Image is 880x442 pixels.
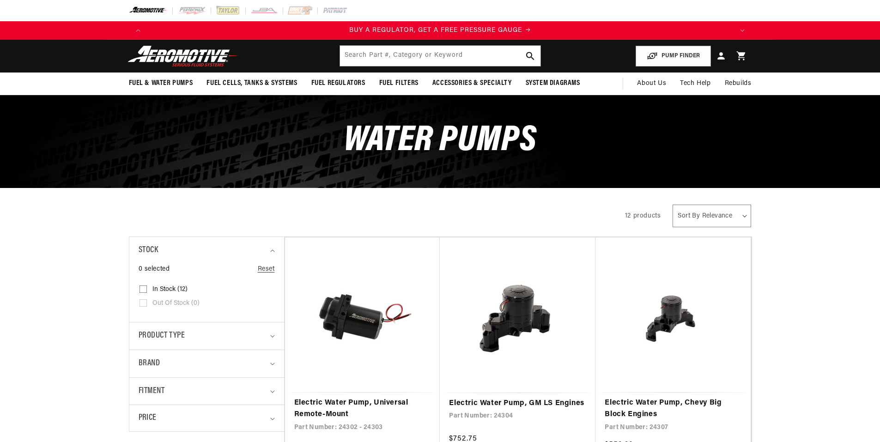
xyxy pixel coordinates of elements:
span: Fuel Filters [379,79,419,88]
button: Translation missing: en.sections.announcements.previous_announcement [129,21,147,40]
span: About Us [637,80,666,87]
span: Stock [139,244,158,257]
summary: Rebuilds [718,73,759,95]
a: Electric Water Pump, Universal Remote-Mount [294,397,431,421]
button: Translation missing: en.sections.announcements.next_announcement [733,21,752,40]
span: Fitment [139,385,165,398]
span: In stock (12) [152,285,188,294]
summary: Fuel Filters [372,73,425,94]
span: Fuel Cells, Tanks & Systems [206,79,297,88]
span: BUY A REGULATOR, GET A FREE PRESSURE GAUGE [349,27,522,34]
span: Price [139,412,157,424]
div: Announcement [147,25,733,36]
input: Search by Part Number, Category or Keyword [340,46,540,66]
summary: Fuel & Water Pumps [122,73,200,94]
summary: Product type (0 selected) [139,322,275,350]
div: 1 of 4 [147,25,733,36]
a: BUY A REGULATOR, GET A FREE PRESSURE GAUGE [147,25,733,36]
span: Out of stock (0) [152,299,200,308]
span: Accessories & Specialty [432,79,512,88]
button: PUMP FINDER [636,46,711,67]
summary: Fuel Cells, Tanks & Systems [200,73,304,94]
img: Aeromotive [125,45,241,67]
summary: Price [139,405,275,431]
summary: Tech Help [673,73,717,95]
span: System Diagrams [526,79,580,88]
a: Reset [258,264,275,274]
summary: Fitment (0 selected) [139,378,275,405]
slideshow-component: Translation missing: en.sections.announcements.announcement_bar [106,21,775,40]
summary: Fuel Regulators [304,73,372,94]
span: Fuel Regulators [311,79,365,88]
span: 12 products [625,212,661,219]
summary: Brand (0 selected) [139,350,275,377]
summary: Stock (0 selected) [139,237,275,264]
span: Product type [139,329,185,343]
a: Electric Water Pump, GM LS Engines [449,398,586,410]
span: Water Pumps [344,123,537,159]
button: search button [520,46,540,66]
a: Electric Water Pump, Chevy Big Block Engines [605,397,741,421]
summary: Accessories & Specialty [425,73,519,94]
span: Tech Help [680,79,710,89]
span: 0 selected [139,264,170,274]
span: Fuel & Water Pumps [129,79,193,88]
a: About Us [630,73,673,95]
span: Brand [139,357,160,370]
summary: System Diagrams [519,73,587,94]
span: Rebuilds [725,79,752,89]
